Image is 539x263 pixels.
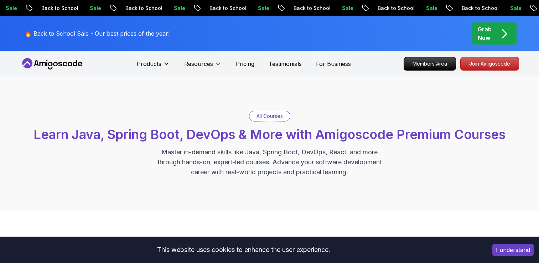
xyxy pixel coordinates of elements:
p: Sale [502,5,525,12]
p: Grab Now [478,25,492,42]
a: Members Area [404,57,456,71]
p: Members Area [404,57,456,70]
p: Sale [334,5,357,12]
p: Sale [82,5,105,12]
p: Sale [418,5,441,12]
a: For Business [316,60,351,68]
p: Back to School [286,5,334,12]
p: Products [137,60,161,68]
button: Resources [184,60,222,74]
p: Back to School [202,5,250,12]
p: Back to School [454,5,502,12]
button: Products [137,60,170,74]
a: Testimonials [269,60,302,68]
div: This website uses cookies to enhance the user experience. [5,242,482,258]
p: Back to School [33,5,82,12]
p: Resources [184,60,213,68]
a: Pricing [236,60,254,68]
p: Back to School [370,5,418,12]
p: Sale [166,5,189,12]
p: Join Amigoscode [461,57,519,70]
p: Sale [250,5,273,12]
button: Accept cookies [492,244,534,256]
p: Master in-demand skills like Java, Spring Boot, DevOps, React, and more through hands-on, expert-... [150,147,389,177]
a: Join Amigoscode [460,57,519,71]
span: Learn Java, Spring Boot, DevOps & More with Amigoscode Premium Courses [33,127,506,142]
p: Back to School [118,5,166,12]
p: All Courses [256,113,283,120]
p: 🔥 Back to School Sale - Our best prices of the year! [25,29,170,38]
